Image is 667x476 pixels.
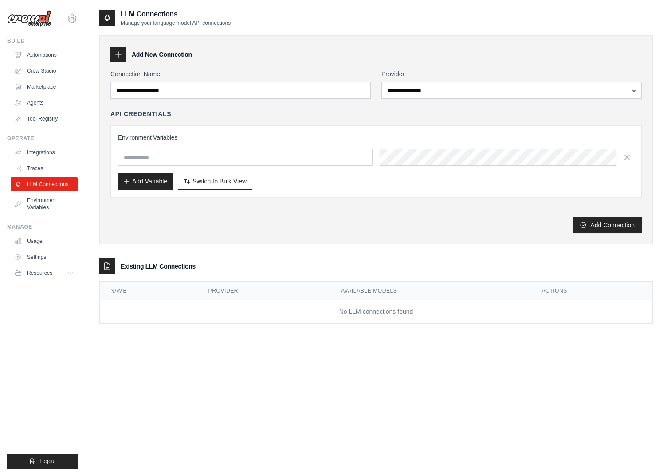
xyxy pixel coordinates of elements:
[11,234,78,248] a: Usage
[178,173,252,190] button: Switch to Bulk View
[39,458,56,465] span: Logout
[11,64,78,78] a: Crew Studio
[7,37,78,44] div: Build
[11,250,78,264] a: Settings
[7,135,78,142] div: Operate
[100,300,652,324] td: No LLM connections found
[11,161,78,176] a: Traces
[381,70,642,78] label: Provider
[118,173,173,190] button: Add Variable
[11,48,78,62] a: Automations
[118,133,634,142] h3: Environment Variables
[132,50,192,59] h3: Add New Connection
[7,454,78,469] button: Logout
[110,109,171,118] h4: API Credentials
[573,217,642,233] button: Add Connection
[11,145,78,160] a: Integrations
[192,177,247,186] span: Switch to Bulk View
[27,269,52,277] span: Resources
[7,223,78,230] div: Manage
[11,112,78,126] a: Tool Registry
[100,282,198,300] th: Name
[330,282,531,300] th: Available Models
[121,262,196,271] h3: Existing LLM Connections
[11,266,78,280] button: Resources
[11,177,78,191] a: LLM Connections
[11,193,78,215] a: Environment Variables
[198,282,330,300] th: Provider
[121,9,231,20] h2: LLM Connections
[110,70,371,78] label: Connection Name
[531,282,652,300] th: Actions
[121,20,231,27] p: Manage your language model API connections
[7,10,51,27] img: Logo
[11,80,78,94] a: Marketplace
[11,96,78,110] a: Agents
